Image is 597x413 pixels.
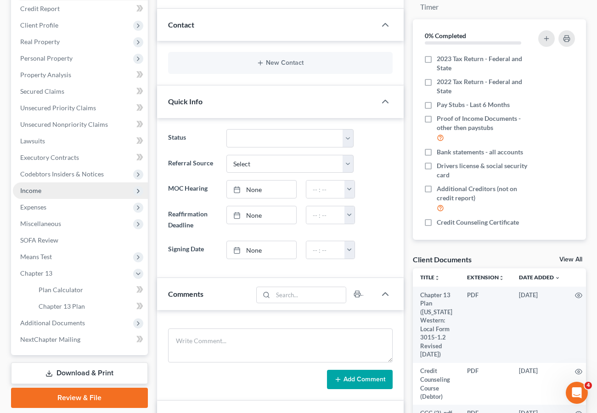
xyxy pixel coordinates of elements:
a: NextChapter Mailing [13,331,148,348]
i: expand_more [555,275,560,281]
span: Executory Contracts [20,153,79,161]
span: Unsecured Priority Claims [20,104,96,112]
strong: 0% Completed [425,32,466,40]
span: Pay Stubs - Last 6 Months [437,100,510,109]
label: Referral Source [163,155,222,173]
span: 2023 Tax Return - Federal and State [437,54,535,73]
a: None [227,181,296,198]
a: SOFA Review [13,232,148,249]
span: Bank statements - all accounts [437,147,523,157]
span: Chapter 13 [20,269,52,277]
div: Client Documents [413,255,472,264]
span: Miscellaneous [20,220,61,227]
span: Quick Info [168,97,203,106]
a: Lawsuits [13,133,148,149]
span: Plan Calculator [39,286,83,294]
td: Credit Counseling Course (Debtor) [413,363,460,405]
span: Expenses [20,203,46,211]
a: Chapter 13 Plan [31,298,148,315]
a: Date Added expand_more [519,274,560,281]
i: unfold_more [434,275,440,281]
span: Unsecured Nonpriority Claims [20,120,108,128]
a: Download & Print [11,362,148,384]
span: Personal Property [20,54,73,62]
span: Client Profile [20,21,58,29]
label: MOC Hearing [163,180,222,198]
td: PDF [460,363,512,405]
span: SOFA Review [20,236,58,244]
a: View All [559,256,582,263]
input: -- : -- [306,181,345,198]
span: Contact [168,20,194,29]
i: unfold_more [499,275,504,281]
span: Comments [168,289,203,298]
a: Extensionunfold_more [467,274,504,281]
td: Chapter 13 Plan ([US_STATE] Western: Local Form 3015-1.2 Revised [DATE]) [413,287,460,363]
span: 4 [585,382,592,389]
iframe: Intercom live chat [566,382,588,404]
label: Signing Date [163,241,222,259]
a: Plan Calculator [31,282,148,298]
a: Credit Report [13,0,148,17]
a: Review & File [11,388,148,408]
a: Secured Claims [13,83,148,100]
span: Real Property [20,38,60,45]
span: 2022 Tax Return - Federal and State [437,77,535,96]
input: -- : -- [306,241,345,259]
td: PDF [460,287,512,363]
span: Additional Documents [20,319,85,327]
span: Lawsuits [20,137,45,145]
span: Secured Claims [20,87,64,95]
a: Titleunfold_more [420,274,440,281]
input: -- : -- [306,206,345,224]
a: Executory Contracts [13,149,148,166]
a: Unsecured Priority Claims [13,100,148,116]
a: Property Analysis [13,67,148,83]
span: Property Analysis [20,71,71,79]
a: None [227,241,296,259]
input: Search... [273,287,346,303]
label: Reaffirmation Deadline [163,206,222,233]
button: New Contact [175,59,385,67]
td: [DATE] [512,287,568,363]
button: Add Comment [327,370,393,389]
span: NextChapter Mailing [20,335,80,343]
a: Unsecured Nonpriority Claims [13,116,148,133]
span: Credit Counseling Certificate [437,218,519,227]
a: None [227,206,296,224]
span: Income [20,187,41,194]
span: Additional Creditors (not on credit report) [437,184,535,203]
label: Status [163,129,222,147]
span: Proof of Income Documents -other then paystubs [437,114,535,132]
span: Credit Report [20,5,60,12]
span: Codebtors Insiders & Notices [20,170,104,178]
span: Means Test [20,253,52,260]
td: [DATE] [512,363,568,405]
span: Chapter 13 Plan [39,302,85,310]
span: Drivers license & social security card [437,161,535,180]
